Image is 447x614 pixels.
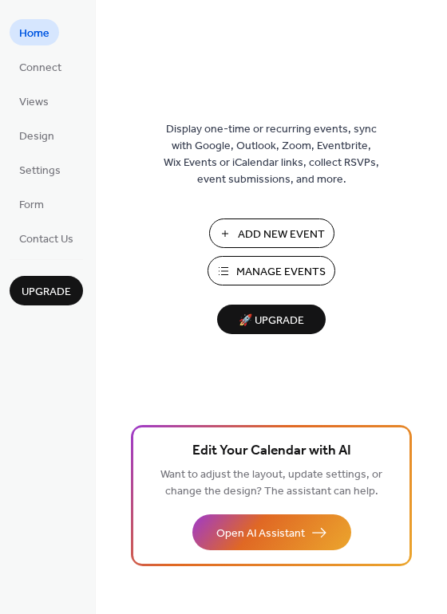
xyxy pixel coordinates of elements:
[10,19,59,45] a: Home
[216,525,305,542] span: Open AI Assistant
[217,305,326,334] button: 🚀 Upgrade
[192,440,351,462] span: Edit Your Calendar with AI
[164,121,379,188] span: Display one-time or recurring events, sync with Google, Outlook, Zoom, Eventbrite, Wix Events or ...
[10,88,58,114] a: Views
[208,256,335,285] button: Manage Events
[10,53,71,80] a: Connect
[10,225,83,251] a: Contact Us
[209,218,334,248] button: Add New Event
[160,464,382,502] span: Want to adjust the layout, update settings, or change the design? The assistant can help.
[192,514,351,550] button: Open AI Assistant
[10,276,83,305] button: Upgrade
[10,191,53,217] a: Form
[227,310,316,332] span: 🚀 Upgrade
[10,156,70,183] a: Settings
[19,231,73,248] span: Contact Us
[19,26,49,42] span: Home
[10,122,64,148] a: Design
[19,128,54,145] span: Design
[19,163,61,179] span: Settings
[22,284,71,301] span: Upgrade
[19,94,49,111] span: Views
[19,60,61,77] span: Connect
[236,264,326,281] span: Manage Events
[238,226,325,243] span: Add New Event
[19,197,44,214] span: Form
